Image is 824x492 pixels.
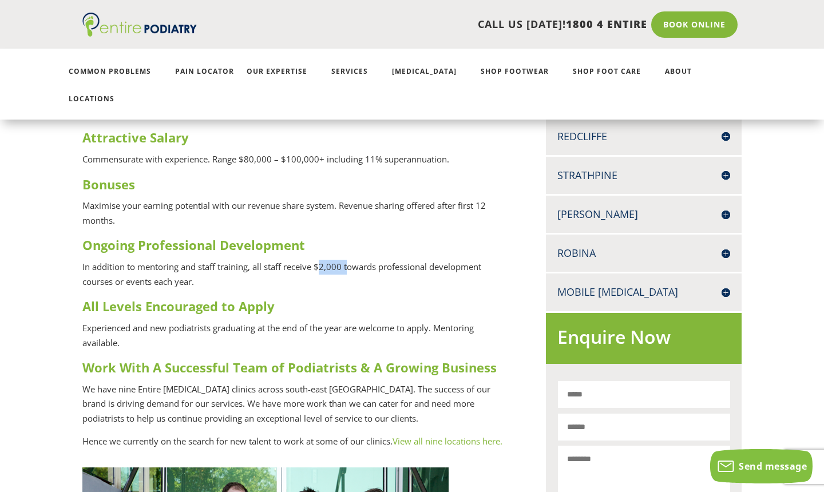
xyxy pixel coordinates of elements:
[82,27,197,39] a: Entire Podiatry
[82,152,510,176] p: Commensurate with experience. Range $80,000 – $100,000+ including 11% superannuation.
[573,68,652,92] a: Shop Foot Care
[557,324,730,356] h2: Enquire Now
[739,460,807,473] span: Send message
[82,297,275,315] strong: All Levels Encouraged to Apply
[82,260,510,297] p: In addition to mentoring and staff training, all staff receive $2,000 towards professional develo...
[557,129,730,144] h4: Redcliffe
[82,199,510,236] p: Maximise your earning potential with our revenue share system. Revenue sharing offered after firs...
[82,176,135,193] strong: Bonuses
[710,449,813,483] button: Send message
[82,382,510,435] p: We have nine Entire [MEDICAL_DATA] clinics across south-east [GEOGRAPHIC_DATA]. The success of ou...
[175,68,234,92] a: Pain Locator
[82,359,497,376] strong: Work With A Successful Team of Podiatrists & A Growing Business
[557,168,730,182] h4: Strathpine
[665,68,703,92] a: About
[557,207,730,221] h4: [PERSON_NAME]
[82,13,197,37] img: logo (1)
[392,68,468,92] a: [MEDICAL_DATA]
[566,17,647,31] span: 1800 4 ENTIRE
[557,246,730,260] h4: Robina
[234,17,647,32] p: CALL US [DATE]!
[69,68,163,92] a: Common Problems
[651,11,738,38] a: Book Online
[393,435,502,447] a: View all nine locations here.
[82,434,510,449] p: Hence we currently on the search for new talent to work at some of our clinics.
[481,68,560,92] a: Shop Footwear
[82,321,510,359] p: Experienced and new podiatrists graduating at the end of the year are welcome to apply. Mentoring...
[557,285,730,299] h4: Mobile [MEDICAL_DATA]
[82,236,305,253] strong: Ongoing Professional Development
[69,95,126,120] a: Locations
[247,68,319,92] a: Our Expertise
[331,68,379,92] a: Services
[82,129,189,146] strong: Attractive Salary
